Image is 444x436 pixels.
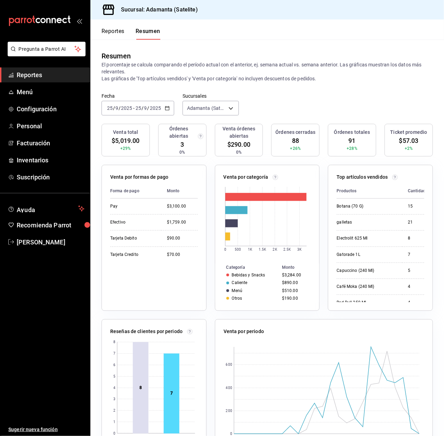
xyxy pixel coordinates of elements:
[112,136,139,145] span: $5,019.00
[5,50,86,58] a: Pregunta a Parrot AI
[17,155,84,165] span: Inventarios
[408,284,426,290] div: 4
[226,386,232,390] text: 400
[292,136,299,145] span: 88
[232,280,248,285] div: Caliente
[232,296,242,301] div: Otros
[17,104,84,114] span: Configuración
[17,70,84,80] span: Reportes
[230,432,232,436] text: 0
[113,397,115,401] text: 3
[120,145,131,152] span: +29%
[102,51,131,61] div: Resumen
[19,46,75,53] span: Pregunta a Parrot AI
[102,28,160,40] div: navigation tabs
[334,129,370,136] h3: Órdenes totales
[113,129,138,136] h3: Venta total
[408,268,426,274] div: 5
[113,409,115,413] text: 2
[8,42,86,56] button: Pregunta a Parrot AI
[161,184,198,199] th: Monto
[347,145,357,152] span: +28%
[273,248,277,252] text: 2K
[282,288,308,293] div: $510.00
[248,248,252,252] text: 1K
[275,129,315,136] h3: Órdenes cerradas
[76,18,82,24] button: open_drawer_menu
[337,219,397,225] div: galletas
[282,273,308,277] div: $3,284.00
[232,273,265,277] div: Bebidas y Snacks
[337,252,397,258] div: Gatorade 1L
[282,280,308,285] div: $890.00
[180,140,184,149] span: 3
[133,105,135,111] span: -
[113,386,115,390] text: 4
[259,248,266,252] text: 1.5K
[161,125,196,140] h3: Órdenes abiertas
[102,94,174,99] label: Fecha
[147,105,150,111] span: /
[283,248,291,252] text: 2.5K
[17,138,84,148] span: Facturación
[282,296,308,301] div: $190.00
[405,145,413,152] span: +2%
[167,235,198,241] div: $90.00
[115,6,198,14] h3: Sucursal: Adamanta (Satelite)
[121,105,132,111] input: ----
[136,28,160,40] button: Resumen
[113,340,115,344] text: 8
[17,172,84,182] span: Suscripción
[224,248,226,252] text: 0
[167,203,198,209] div: $3,100.00
[390,129,427,136] h3: Ticket promedio
[113,352,115,356] text: 7
[408,203,426,209] div: 15
[110,328,183,335] p: Reseñas de clientes por periodo
[187,105,226,112] span: Adamanta (Satelite)
[337,203,397,209] div: Botana (70 G)
[119,105,121,111] span: /
[17,237,84,247] span: [PERSON_NAME]
[8,426,84,433] span: Sugerir nueva función
[236,149,242,155] span: 0%
[102,61,433,82] p: El porcentaje se calcula comparando el período actual con el anterior, ej. semana actual vs. sema...
[337,284,397,290] div: Café Moka (240 Ml)
[150,105,161,111] input: ----
[113,432,115,436] text: 0
[113,420,115,424] text: 1
[224,328,264,335] p: Venta por periodo
[17,204,75,213] span: Ayuda
[226,409,232,413] text: 200
[337,300,397,306] div: Red Bull 250 Ml
[298,248,302,252] text: 3K
[290,145,301,152] span: +26%
[408,219,426,225] div: 21
[142,105,144,111] span: /
[110,173,168,181] p: Venta por formas de pago
[337,184,402,199] th: Productos
[226,363,232,367] text: 600
[408,300,426,306] div: 4
[113,363,115,367] text: 6
[110,219,156,225] div: Efectivo
[167,252,198,258] div: $70.00
[17,121,84,131] span: Personal
[227,140,250,149] span: $290.00
[337,268,397,274] div: Capuccino (240 Ml)
[17,220,84,230] span: Recomienda Parrot
[337,173,388,181] p: Top artículos vendidos
[102,28,124,40] button: Reportes
[110,184,161,199] th: Forma de pago
[218,125,260,140] h3: Venta órdenes abiertas
[17,87,84,97] span: Menú
[402,184,431,199] th: Cantidad
[115,105,119,111] input: --
[107,105,113,111] input: --
[224,173,268,181] p: Venta por categoría
[408,235,426,241] div: 8
[144,105,147,111] input: --
[110,203,156,209] div: Pay
[179,149,185,155] span: 0%
[399,136,419,145] span: $57.03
